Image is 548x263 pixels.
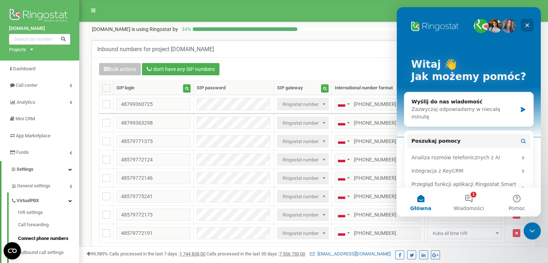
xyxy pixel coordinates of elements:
[335,98,352,110] div: Telephone country code
[310,251,391,257] a: [EMAIL_ADDRESS][DOMAIN_NAME]
[206,251,305,257] span: Calls processed in the last 30 days :
[1,161,79,178] a: Settings
[16,150,29,155] span: Funds
[142,63,219,75] button: I don't have any SIP numbers
[9,25,70,32] a: [DOMAIN_NAME]
[13,66,35,71] span: Dashboard
[97,46,214,53] h5: Inbound numbers for project [DOMAIN_NAME]
[109,251,205,257] span: Calls processed in the last 7 days :
[178,26,193,33] p: 34 %
[280,137,326,147] span: Ringostat number
[277,135,329,147] span: Ringostat number
[11,178,79,192] a: General settings
[277,85,303,92] div: SIP gateway
[280,118,326,128] span: Ringostat number
[179,251,205,257] u: 1 744 838,00
[18,246,79,260] a: Outbound call settings
[427,227,502,239] span: Kuba all time IVR
[397,7,541,217] iframe: Intercom live chat
[9,34,70,45] input: Search by number
[335,153,420,166] input: 512 345 678
[280,192,326,202] span: Ringostat number
[335,190,420,202] input: 512 345 678
[16,83,37,88] span: Call center
[335,98,420,110] input: 512 345 678
[9,46,26,53] div: Projects
[4,242,21,259] button: Open CMP widget
[335,227,352,239] div: Telephone country code
[277,153,329,166] span: Ringostat number
[277,172,329,184] span: Ringostat number
[335,191,352,202] div: Telephone country code
[335,209,420,221] input: 512 345 678
[18,232,79,246] a: Connect phone numbers
[335,117,420,129] input: 512 345 678
[335,135,352,147] div: Telephone country code
[116,85,134,92] div: SIP login
[280,210,326,220] span: Ringostat number
[335,172,420,184] input: 512 345 678
[335,154,352,165] div: Telephone country code
[11,192,79,207] a: VirtualPBX
[277,190,329,202] span: Ringostat number
[17,166,34,172] span: Settings
[17,183,50,190] span: General settings
[277,209,329,221] span: Ringostat number
[132,26,178,32] span: is using Ringostat by
[18,218,79,232] a: Call forwarding
[280,155,326,165] span: Ringostat number
[279,251,305,257] u: 7 556 750,00
[277,98,329,110] span: Ringostat number
[277,117,329,129] span: Ringostat number
[280,173,326,183] span: Ringostat number
[18,209,79,218] a: IVR settings
[280,99,326,110] span: Ringostat number
[99,63,141,75] button: Bulk actions
[335,135,420,147] input: 512 345 678
[86,251,108,257] span: 99,989%
[9,7,70,25] img: Ringostat logo
[16,133,50,138] span: App Marketplace
[15,116,35,121] span: Mini CRM
[277,227,329,239] span: Ringostat number
[524,222,541,240] iframe: Intercom live chat
[92,26,178,33] p: [DOMAIN_NAME]
[430,228,499,239] span: Kuba all time IVR
[335,85,393,92] div: International number format
[17,197,39,204] span: VirtualPBX
[335,172,352,184] div: Telephone country code
[193,81,274,95] th: SIP password
[335,209,352,220] div: Telephone country code
[280,228,326,239] span: Ringostat number
[335,227,420,239] input: 512 345 678
[17,99,35,105] span: Analytics
[335,117,352,129] div: Telephone country code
